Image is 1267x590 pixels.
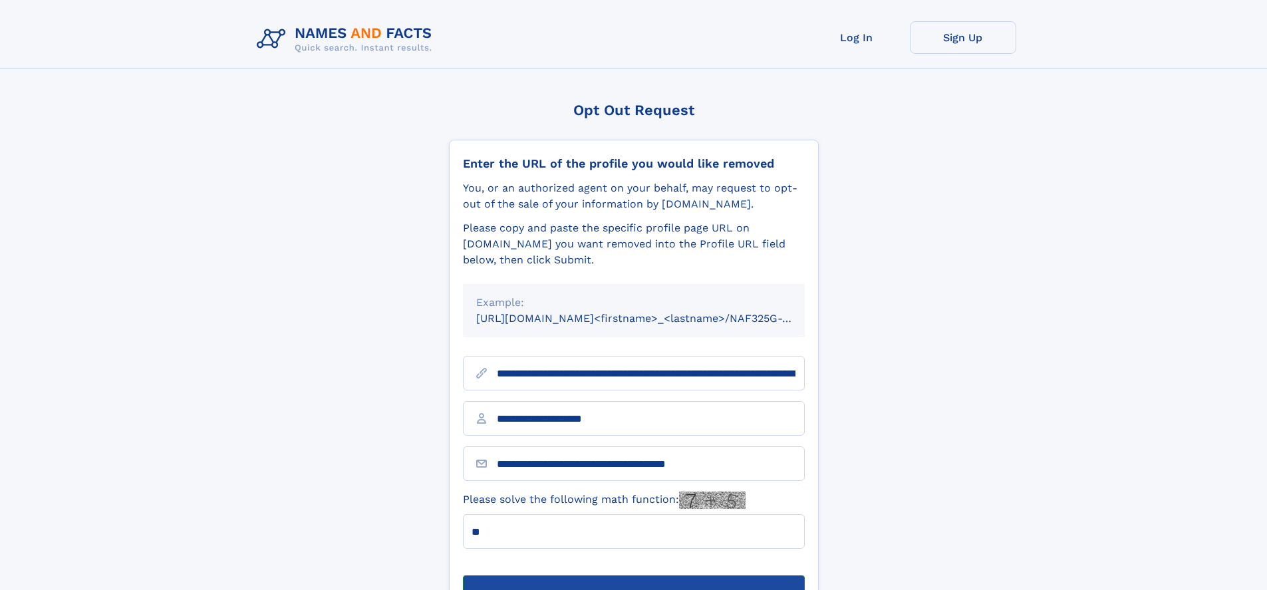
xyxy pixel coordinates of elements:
[463,220,805,268] div: Please copy and paste the specific profile page URL on [DOMAIN_NAME] you want removed into the Pr...
[251,21,443,57] img: Logo Names and Facts
[463,156,805,171] div: Enter the URL of the profile you would like removed
[463,492,746,509] label: Please solve the following math function:
[803,21,910,54] a: Log In
[476,312,830,325] small: [URL][DOMAIN_NAME]<firstname>_<lastname>/NAF325G-xxxxxxxx
[463,180,805,212] div: You, or an authorized agent on your behalf, may request to opt-out of the sale of your informatio...
[449,102,819,118] div: Opt Out Request
[476,295,791,311] div: Example:
[910,21,1016,54] a: Sign Up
